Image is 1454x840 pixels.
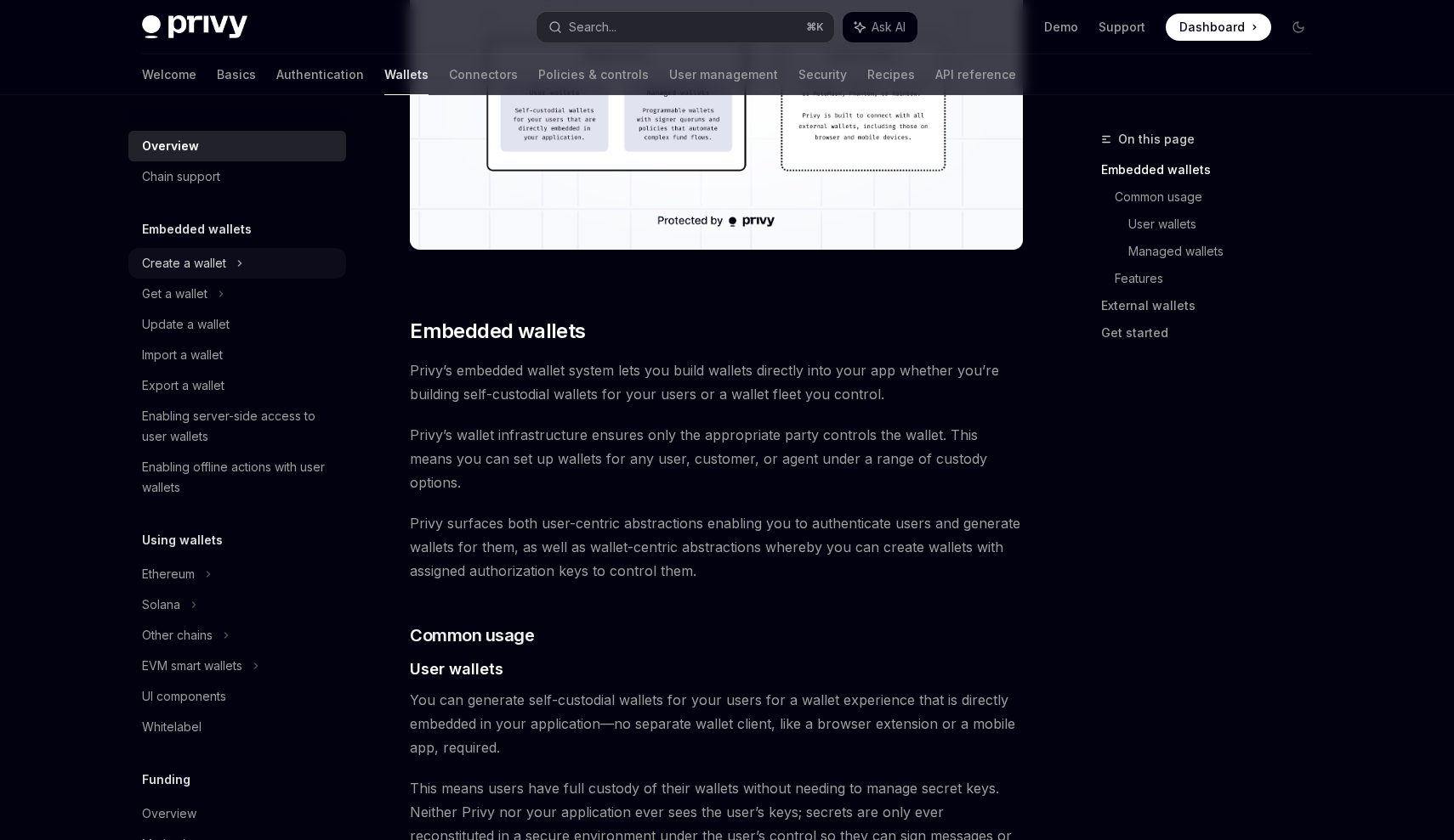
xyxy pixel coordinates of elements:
a: User wallets [1128,211,1326,238]
div: Create a wallet [142,253,226,273]
a: Welcome [142,54,196,95]
a: Support [1099,19,1145,36]
a: Enabling offline actions with user wallets [128,452,346,503]
a: Demo [1044,19,1078,36]
span: Privy’s wallet infrastructure ensures only the appropriate party controls the wallet. This means ... [410,423,1023,494]
div: Export a wallet [142,375,224,396]
a: User management [669,54,778,95]
button: Toggle dark mode [1285,14,1312,41]
img: dark logo [142,15,247,39]
div: Import a wallet [142,345,223,365]
button: Ask AI [843,12,917,42]
a: Recipes [867,54,915,95]
div: Get a wallet [142,284,207,304]
span: Dashboard [1179,19,1245,36]
div: Chain support [142,166,220,187]
a: Common usage [1115,183,1326,211]
a: Export a wallet [128,370,346,401]
a: Enabling server-side access to user wallets [128,401,346,452]
span: On this page [1118,129,1195,149]
div: Whitelabel [142,717,202,737]
span: Embedded wallets [410,318,585,345]
a: Get started [1101,319,1326,347]
h5: Embedded wallets [142,219,252,240]
div: Overview [142,803,196,824]
div: Update a wallet [142,314,230,335]
a: Chain support [128,161,346,192]
a: Overview [128,131,346,161]
span: User wallets [410,657,503,680]
span: You can generate self-custodial wallets for your users for a wallet experience that is directly e... [410,688,1023,759]
a: External wallets [1101,292,1326,319]
a: Overview [128,798,346,829]
div: Enabling server-side access to user wallets [142,406,336,447]
div: Solana [142,595,180,615]
div: Search... [569,17,616,37]
a: Wallets [384,54,429,95]
div: Ethereum [142,564,195,584]
h5: Funding [142,770,190,790]
a: UI components [128,681,346,712]
div: EVM smart wallets [142,656,242,676]
a: Import a wallet [128,340,346,370]
div: Overview [142,136,199,156]
span: Privy’s embedded wallet system lets you build wallets directly into your app whether you’re build... [410,358,1023,406]
a: Update a wallet [128,309,346,340]
div: Other chains [142,625,213,646]
h5: Using wallets [142,530,223,550]
a: Basics [217,54,256,95]
a: Security [798,54,847,95]
a: API reference [935,54,1016,95]
a: Embedded wallets [1101,156,1326,183]
button: Search...⌘K [537,12,834,42]
a: Dashboard [1166,14,1271,41]
a: Authentication [276,54,364,95]
span: Common usage [410,623,534,647]
span: Privy surfaces both user-centric abstractions enabling you to authenticate users and generate wal... [410,511,1023,583]
div: UI components [142,686,226,707]
a: Policies & controls [538,54,649,95]
a: Managed wallets [1128,238,1326,265]
a: Connectors [449,54,518,95]
span: Ask AI [872,19,906,36]
a: Features [1115,265,1326,292]
div: Enabling offline actions with user wallets [142,457,336,498]
span: ⌘ K [806,20,824,34]
a: Whitelabel [128,712,346,742]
